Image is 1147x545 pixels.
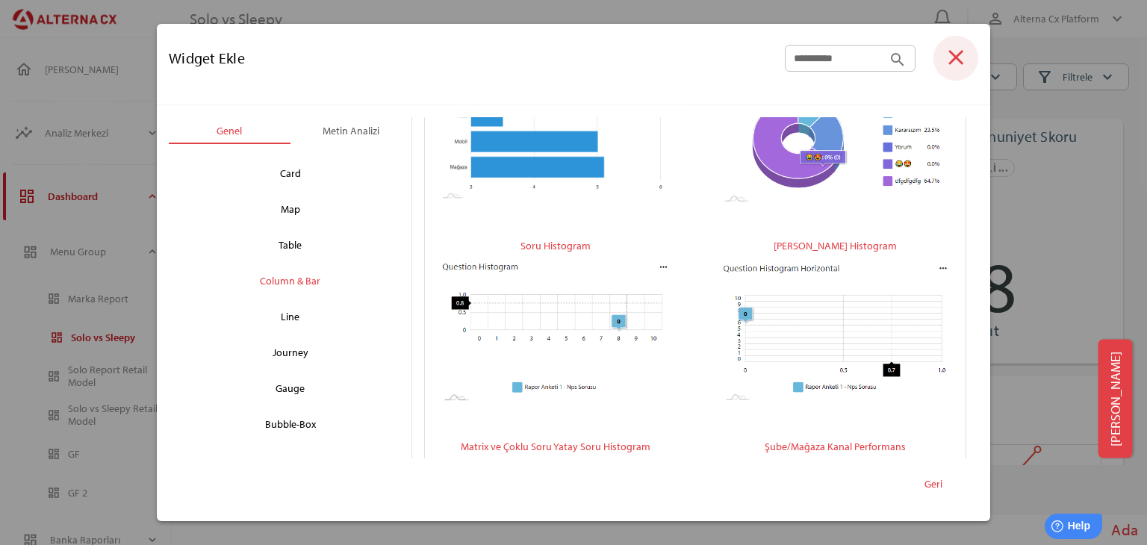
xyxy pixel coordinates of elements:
i: search [889,51,907,69]
div: Card [193,162,388,186]
span: Geri [924,473,942,494]
span: [PERSON_NAME] [1107,351,1124,446]
img: ExperienceChannelPerformanceChart.png [437,59,674,205]
img: QuestionHistogramHorizontalColumnChart.png [716,255,954,408]
button: Deneyim Kanal Performans Gösterimi [425,38,686,214]
div: Bubble-Box [193,413,388,437]
div: Matrix ve Çoklu Soru Yatay Soru Histogram [461,437,650,455]
div: Gauge [193,377,388,401]
div: Column & Bar [193,270,388,293]
button: [PERSON_NAME] [1098,339,1133,458]
div: Map [193,198,388,222]
button: Geri [913,470,954,497]
i: close [943,45,969,70]
div: Genel [217,122,242,140]
img: QuestionHistogramColumnChart.png [437,255,674,408]
div: Metin Analizi [323,122,379,140]
button: Soru Histogram - Pie [704,38,966,217]
div: Table [193,234,388,258]
div: Line [193,305,388,329]
div: Widget Ekle [169,46,761,70]
img: QuestionHistogramPieChart.png [716,59,954,208]
div: Soru Histogram [520,237,591,255]
div: Şube/Mağaza Kanal Performans [765,437,906,455]
button: Soru Histogram [425,234,686,416]
div: [PERSON_NAME] Histogram [774,237,897,255]
button: [PERSON_NAME] Histogram [704,234,966,416]
div: Journey [193,341,388,365]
